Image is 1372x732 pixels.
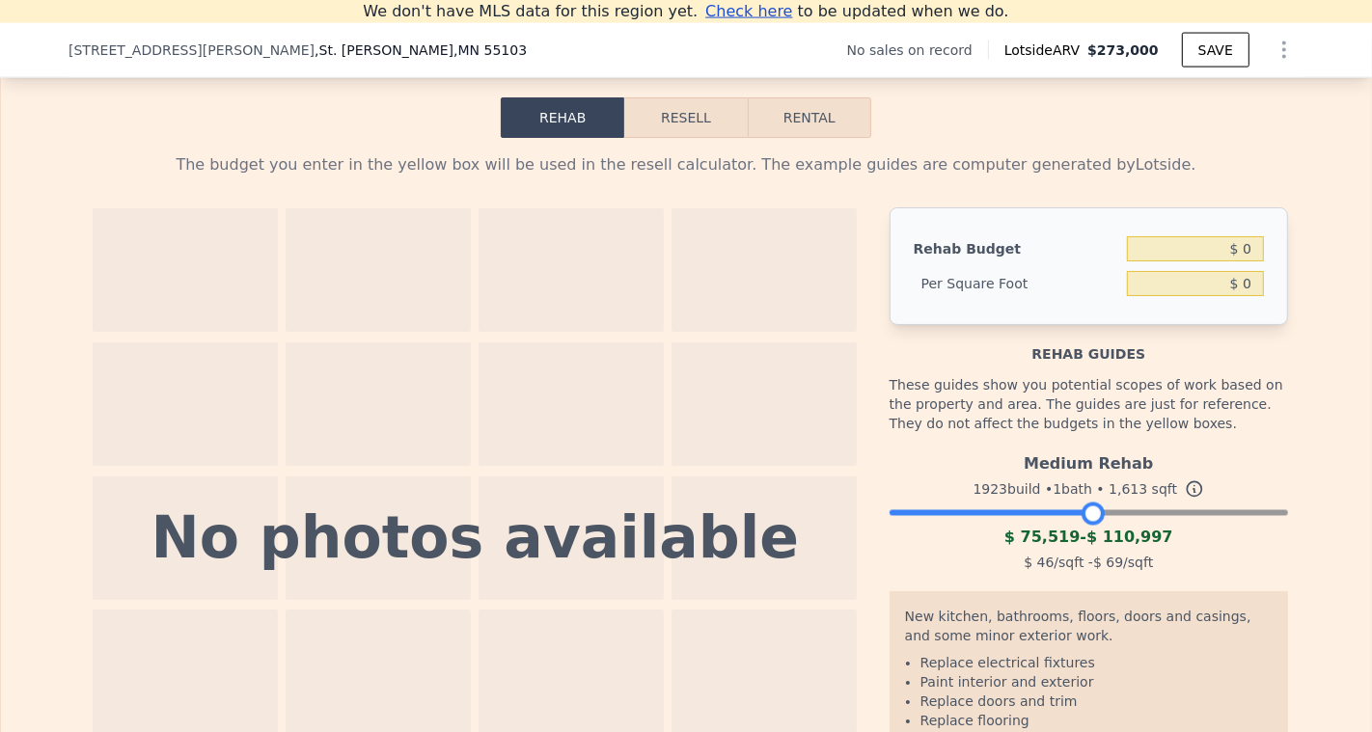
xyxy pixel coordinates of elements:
[890,526,1288,549] div: -
[84,153,1288,176] div: The budget you enter in the yellow box will be used in the resell calculator. The example guides ...
[1109,481,1147,497] span: 1,613
[914,266,1119,301] div: Per Square Foot
[453,42,527,58] span: , MN 55103
[1265,31,1303,69] button: Show Options
[920,672,1273,691] li: Paint interior and exterior
[69,41,315,60] span: [STREET_ADDRESS][PERSON_NAME]
[501,97,624,138] button: Rehab
[705,2,792,20] span: Check here
[920,653,1273,672] li: Replace electrical fixtures
[920,711,1273,730] li: Replace flooring
[890,364,1288,445] div: These guides show you potential scopes of work based on the property and area. The guides are jus...
[914,231,1119,266] div: Rehab Budget
[1087,42,1159,58] span: $273,000
[315,41,527,60] span: , St. [PERSON_NAME]
[890,549,1288,576] div: /sqft - /sqft
[1004,41,1087,60] span: Lotside ARV
[1182,33,1249,68] button: SAVE
[1093,555,1123,570] span: $ 69
[1086,528,1173,546] span: $ 110,997
[151,509,800,567] div: No photos available
[920,691,1273,711] li: Replace doors and trim
[890,445,1288,475] div: Medium Rehab
[847,41,988,60] div: No sales on record
[1004,528,1080,546] span: $ 75,519
[890,325,1288,364] div: Rehab guides
[905,607,1273,653] div: New kitchen, bathrooms, floors, doors and casings, and some minor exterior work.
[748,97,871,138] button: Rental
[1024,555,1054,570] span: $ 46
[624,97,747,138] button: Resell
[890,475,1288,502] div: 1923 build • 1 bath • sqft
